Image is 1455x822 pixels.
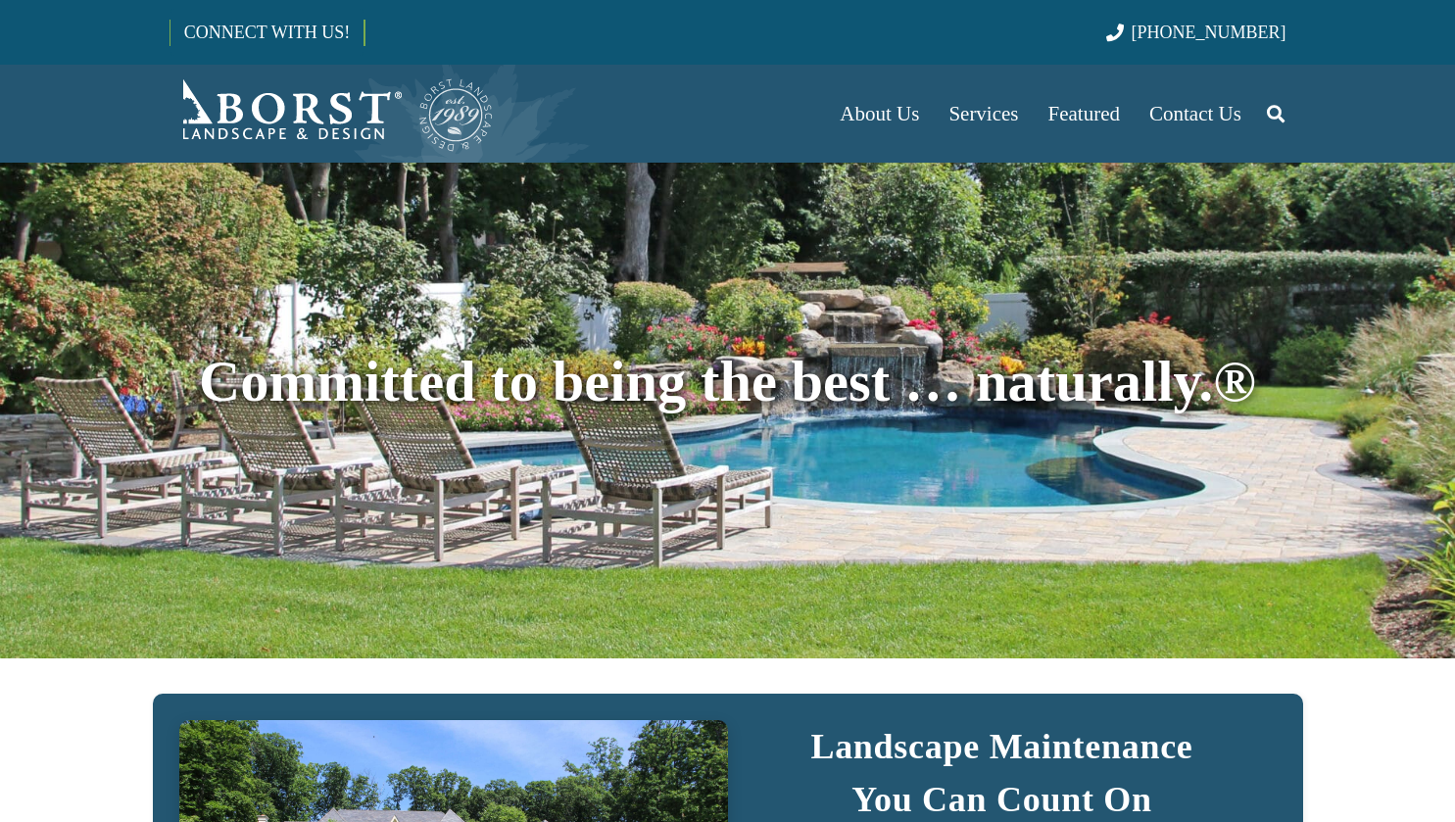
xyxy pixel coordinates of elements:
strong: You Can Count On [851,780,1152,819]
a: Contact Us [1135,65,1256,163]
span: Contact Us [1149,102,1241,125]
a: Borst-Logo [170,74,495,153]
a: Featured [1034,65,1135,163]
span: [PHONE_NUMBER] [1132,23,1286,42]
span: Services [948,102,1018,125]
span: Featured [1048,102,1120,125]
span: About Us [840,102,919,125]
a: CONNECT WITH US! [170,9,364,56]
a: Search [1256,89,1295,138]
a: About Us [825,65,934,163]
a: Services [934,65,1033,163]
span: Committed to being the best … naturally.® [199,350,1256,413]
a: [PHONE_NUMBER] [1106,23,1285,42]
strong: Landscape Maintenance [810,727,1192,766]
